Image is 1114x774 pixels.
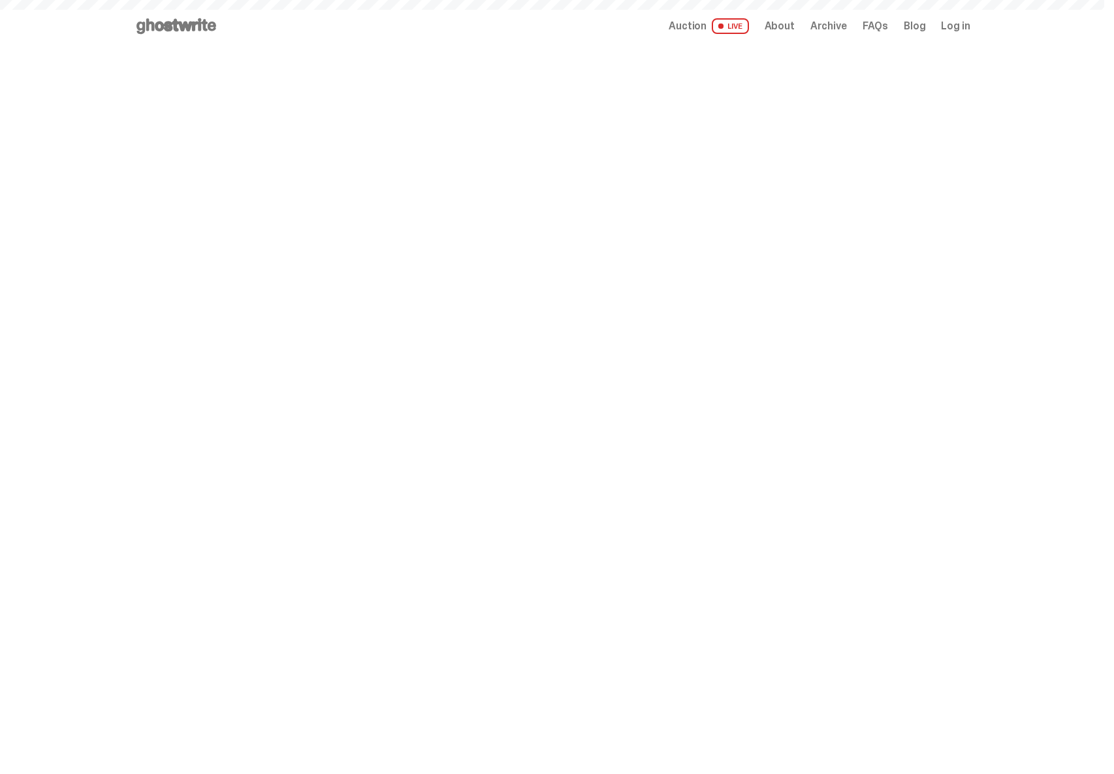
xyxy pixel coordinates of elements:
a: FAQs [863,21,888,31]
a: Blog [904,21,925,31]
a: Archive [810,21,847,31]
span: LIVE [712,18,749,34]
a: Log in [941,21,970,31]
a: About [765,21,795,31]
span: Auction [669,21,707,31]
a: Auction LIVE [669,18,748,34]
